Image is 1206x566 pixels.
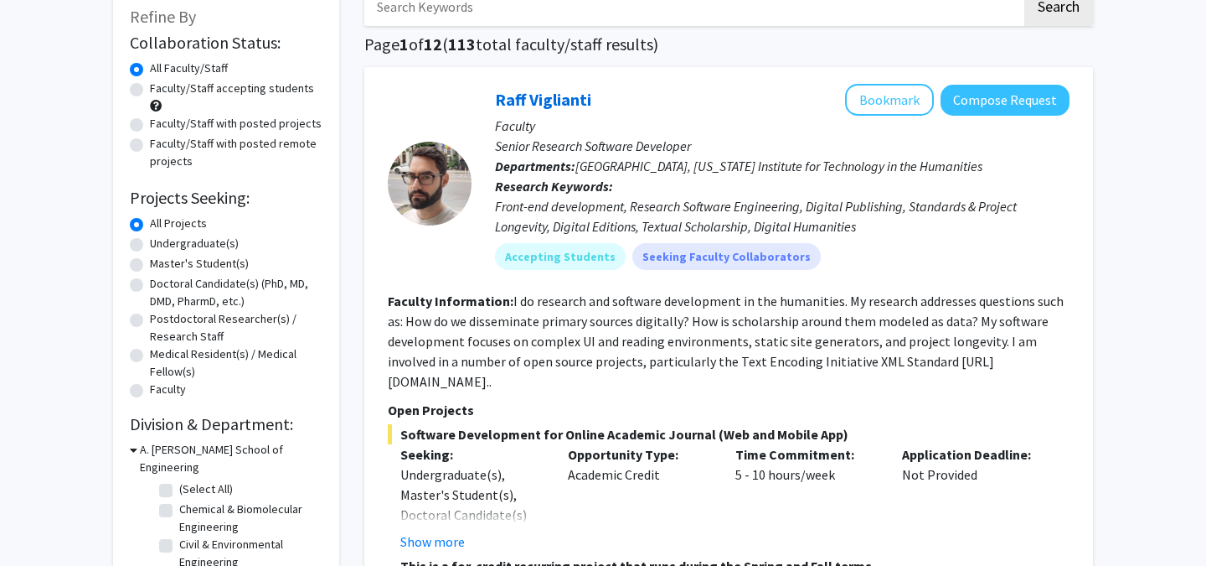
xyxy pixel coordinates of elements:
[13,491,71,553] iframe: Chat
[941,85,1069,116] button: Compose Request to Raff Viglianti
[150,255,249,273] label: Master's Student(s)
[495,196,1069,236] div: Front-end development, Research Software Engineering, Digital Publishing, Standards & Project Lon...
[150,80,314,97] label: Faculty/Staff accepting students
[448,34,476,55] span: 113
[735,444,878,465] p: Time Commitment:
[179,480,233,498] label: (Select All)
[495,116,1069,136] p: Faculty
[388,293,513,309] b: Faculty Information:
[889,444,1057,552] div: Not Provided
[495,243,626,270] mat-chip: Accepting Students
[140,441,322,476] h3: A. [PERSON_NAME] School of Engineering
[575,158,982,174] span: [GEOGRAPHIC_DATA], [US_STATE] Institute for Technology in the Humanities
[388,424,1069,444] span: Software Development for Online Academic Journal (Web and Mobile App)
[130,6,196,27] span: Refine By
[632,243,821,270] mat-chip: Seeking Faculty Collaborators
[902,444,1044,465] p: Application Deadline:
[495,89,591,110] a: Raff Viglianti
[400,444,543,465] p: Seeking:
[845,84,934,116] button: Add Raff Viglianti to Bookmarks
[150,345,322,381] label: Medical Resident(s) / Medical Fellow(s)
[150,310,322,345] label: Postdoctoral Researcher(s) / Research Staff
[130,414,322,434] h2: Division & Department:
[400,465,543,565] div: Undergraduate(s), Master's Student(s), Doctoral Candidate(s) (PhD, MD, DMD, PharmD, etc.)
[723,444,890,552] div: 5 - 10 hours/week
[424,34,442,55] span: 12
[400,532,465,552] button: Show more
[495,136,1069,156] p: Senior Research Software Developer
[150,135,322,170] label: Faculty/Staff with posted remote projects
[555,444,723,552] div: Academic Credit
[495,158,575,174] b: Departments:
[150,381,186,398] label: Faculty
[150,215,207,232] label: All Projects
[150,235,239,252] label: Undergraduate(s)
[179,501,318,536] label: Chemical & Biomolecular Engineering
[130,188,322,208] h2: Projects Seeking:
[364,34,1093,55] h1: Page of ( total faculty/staff results)
[150,275,322,310] label: Doctoral Candidate(s) (PhD, MD, DMD, PharmD, etc.)
[130,33,322,53] h2: Collaboration Status:
[399,34,409,55] span: 1
[388,400,1069,420] p: Open Projects
[150,60,228,77] label: All Faculty/Staff
[388,293,1064,390] fg-read-more: I do research and software development in the humanities. My research addresses questions such as...
[495,178,613,195] b: Research Keywords:
[150,115,322,132] label: Faculty/Staff with posted projects
[568,444,710,465] p: Opportunity Type:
